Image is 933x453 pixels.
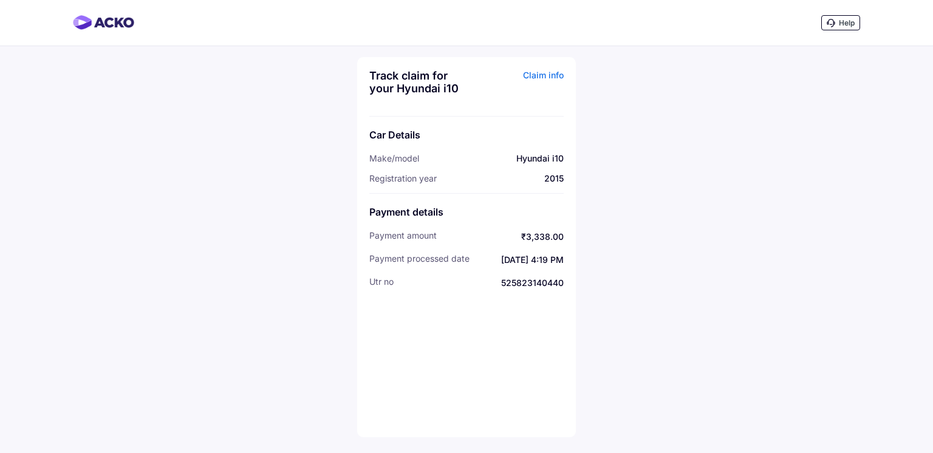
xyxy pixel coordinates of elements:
[369,206,564,218] div: Payment details
[369,276,394,290] span: utr No
[369,129,564,141] div: Car Details
[839,18,855,27] span: Help
[516,153,564,163] span: Hyundai i10
[449,230,564,244] span: ₹3,338.00
[406,276,564,290] span: 525823140440
[369,69,463,95] div: Track claim for your Hyundai i10
[369,153,419,163] span: Make/model
[544,173,564,183] span: 2015
[470,69,564,104] div: Claim info
[73,15,134,30] img: horizontal-gradient.png
[369,253,470,267] span: payment Processed Date
[482,253,564,267] span: [DATE] 4:19 PM
[369,173,437,183] span: Registration year
[369,230,437,244] span: payment Amount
